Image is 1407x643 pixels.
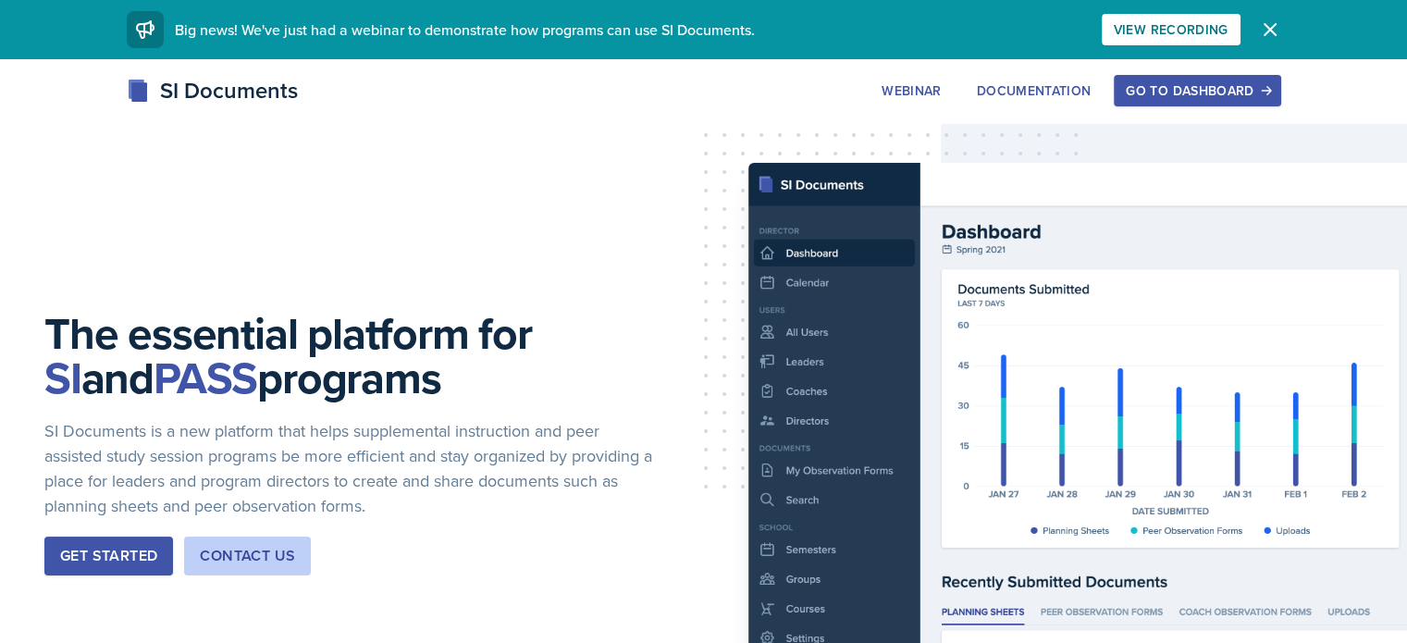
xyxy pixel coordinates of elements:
[1126,83,1268,98] div: Go to Dashboard
[127,74,298,107] div: SI Documents
[1114,22,1228,37] div: View Recording
[200,545,295,567] div: Contact Us
[882,83,941,98] div: Webinar
[175,19,755,40] span: Big news! We've just had a webinar to demonstrate how programs can use SI Documents.
[870,75,953,106] button: Webinar
[184,537,311,575] button: Contact Us
[977,83,1092,98] div: Documentation
[44,537,173,575] button: Get Started
[60,545,157,567] div: Get Started
[1114,75,1280,106] button: Go to Dashboard
[965,75,1104,106] button: Documentation
[1102,14,1240,45] button: View Recording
